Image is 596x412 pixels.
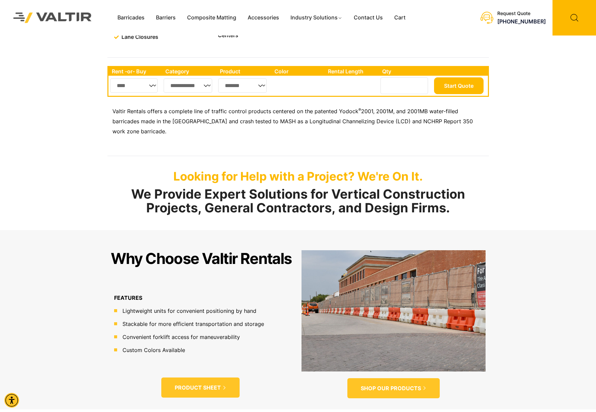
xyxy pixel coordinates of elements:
select: Single select [218,78,267,93]
div: Request Quote [497,11,546,16]
a: call (888) 496-3625 [497,18,546,25]
a: Contact Us [348,13,389,23]
th: Category [162,67,217,76]
th: Qty [379,67,432,76]
a: SHOP OUR PRODUCTS [347,378,440,399]
select: Single select [164,78,212,93]
span: Valtir Rentals offers a complete line of traffic control products centered on the patented Yodock [112,108,358,115]
select: Single select [110,78,158,93]
a: PRODUCT SHEET [161,377,240,398]
button: Start Quote [434,77,484,94]
th: Rent -or- Buy [108,67,162,76]
sup: ® [358,107,361,112]
h2: Why Choose Valtir Rentals [111,250,292,267]
a: Composite Matting [181,13,242,23]
a: Accessories [242,13,285,23]
span: SHOP OUR PRODUCTS [361,385,421,392]
th: Color [271,67,325,76]
h2: We Provide Expert Solutions for Vertical Construction Projects, General Contractors, and Design F... [107,187,489,215]
th: Product [217,67,271,76]
a: Barriers [150,13,181,23]
span: Custom Colors Available [121,346,185,354]
span: Stackable for more efficient transportation and storage [121,320,264,328]
span: Lane Closures [120,32,158,42]
p: Looking for Help with a Project? We're On It. [107,169,489,183]
a: Industry Solutions [285,13,348,23]
img: SHOP OUR PRODUCTS [302,250,486,371]
input: Number [380,77,428,94]
a: Barricades [112,13,150,23]
span: 2001, 2001M, and 2001MB water-filled barricades made in the [GEOGRAPHIC_DATA] and crash tested to... [112,108,473,135]
span: Convenient forklift access for maneuverability [121,333,240,341]
a: Cart [389,13,411,23]
span: Lightweight units for convenient positioning by hand [121,307,256,315]
div: Accessibility Menu [4,393,19,408]
span: PRODUCT SHEET [175,384,221,391]
b: FEATURES [114,294,142,301]
img: Valtir Rentals [5,4,100,31]
th: Rental Length [325,67,379,76]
